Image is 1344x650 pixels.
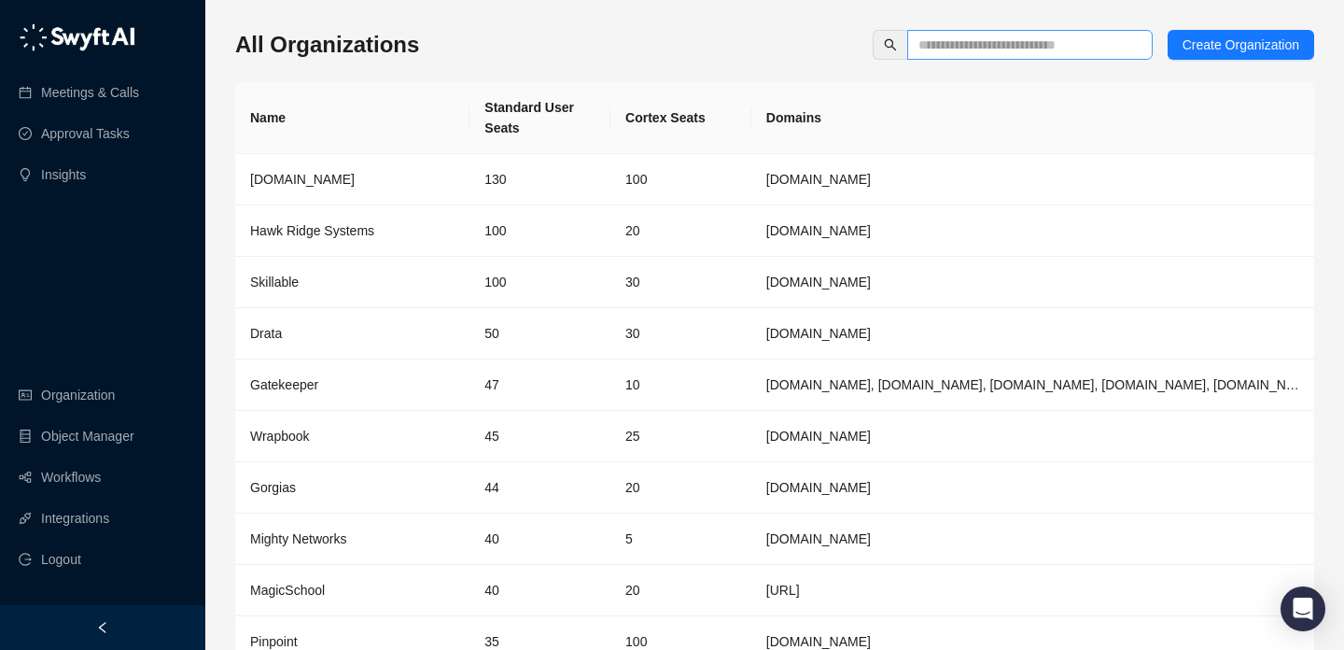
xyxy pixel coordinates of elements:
[610,308,751,360] td: 30
[751,411,1314,462] td: wrapbook.com
[751,82,1314,154] th: Domains
[610,565,751,616] td: 20
[751,154,1314,205] td: synthesia.io
[41,541,81,578] span: Logout
[610,257,751,308] td: 30
[610,514,751,565] td: 5
[250,583,325,598] span: MagicSchool
[41,115,130,152] a: Approval Tasks
[96,621,109,634] span: left
[19,553,32,566] span: logout
[884,38,897,51] span: search
[250,531,346,546] span: Mighty Networks
[751,257,1314,308] td: skillable.com
[469,257,610,308] td: 100
[610,82,751,154] th: Cortex Seats
[250,429,310,444] span: Wrapbook
[751,462,1314,514] td: gorgias.com
[250,275,299,290] span: Skillable
[751,308,1314,360] td: Drata.com
[469,565,610,616] td: 40
[41,376,115,414] a: Organization
[610,154,751,205] td: 100
[751,360,1314,411] td: gatekeeperhq.com, gatekeeperhq.io, gatekeeper.io, gatekeepervclm.com, gatekeeperhq.co, trygatekee...
[1183,35,1299,55] span: Create Organization
[610,462,751,514] td: 20
[235,82,469,154] th: Name
[235,30,419,60] h3: All Organizations
[1281,586,1325,631] div: Open Intercom Messenger
[610,205,751,257] td: 20
[250,480,296,495] span: Gorgias
[250,377,318,392] span: Gatekeeper
[41,417,134,455] a: Object Manager
[250,172,355,187] span: [DOMAIN_NAME]
[41,156,86,193] a: Insights
[469,411,610,462] td: 45
[751,205,1314,257] td: hawkridgesys.com
[250,634,298,649] span: Pinpoint
[250,223,374,238] span: Hawk Ridge Systems
[610,411,751,462] td: 25
[469,205,610,257] td: 100
[751,565,1314,616] td: magicschool.ai
[469,462,610,514] td: 44
[469,154,610,205] td: 130
[19,23,135,51] img: logo-05li4sbe.png
[41,74,139,111] a: Meetings & Calls
[41,459,101,496] a: Workflows
[1168,30,1314,60] button: Create Organization
[469,82,610,154] th: Standard User Seats
[469,308,610,360] td: 50
[751,514,1314,565] td: mightynetworks.com
[610,360,751,411] td: 10
[250,326,282,341] span: Drata
[469,514,610,565] td: 40
[469,360,610,411] td: 47
[41,500,109,537] a: Integrations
